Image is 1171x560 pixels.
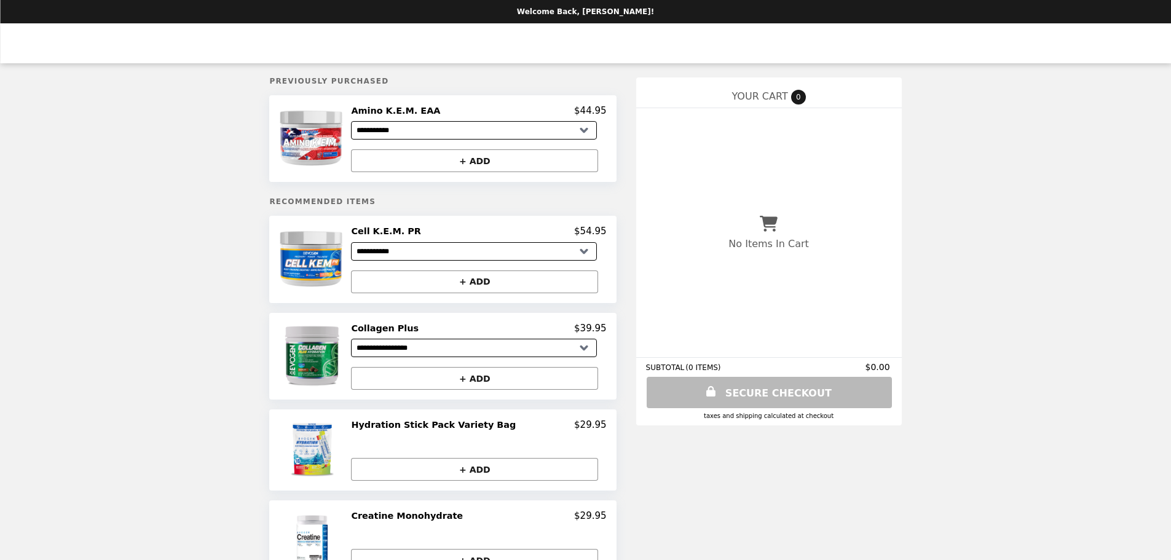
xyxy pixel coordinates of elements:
div: Taxes and Shipping calculated at checkout [646,412,892,419]
span: 0 [791,90,806,105]
h2: Amino K.E.M. EAA [351,105,445,116]
button: + ADD [351,270,598,293]
h5: Recommended Items [269,197,616,206]
button: + ADD [351,367,598,390]
button: + ADD [351,458,598,481]
p: $44.95 [574,105,607,116]
span: $0.00 [865,362,891,372]
h2: Cell K.E.M. PR [351,226,426,237]
img: Collagen Plus [278,323,349,390]
span: YOUR CART [731,90,787,102]
p: $54.95 [574,226,607,237]
h2: Collagen Plus [351,323,424,334]
h5: Previously Purchased [269,77,616,85]
h2: Hydration Stick Pack Variety Bag [351,419,521,430]
select: Select a product variant [351,121,597,140]
span: ( 0 ITEMS ) [685,363,720,372]
p: Welcome Back, [PERSON_NAME]! [517,7,654,16]
span: SUBTOTAL [646,363,686,372]
img: Brand Logo [534,31,637,56]
p: No Items In Cart [728,238,808,250]
h2: Creatine Monohydrate [351,510,468,521]
select: Select a product variant [351,242,597,261]
p: $29.95 [574,419,607,430]
p: $29.95 [574,510,607,521]
img: Hydration Stick Pack Variety Bag [282,419,346,481]
select: Select a product variant [351,339,597,357]
button: + ADD [351,149,598,172]
img: Cell K.E.M. PR [278,226,349,293]
img: Amino K.E.M. EAA [278,105,349,172]
p: $39.95 [574,323,607,334]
